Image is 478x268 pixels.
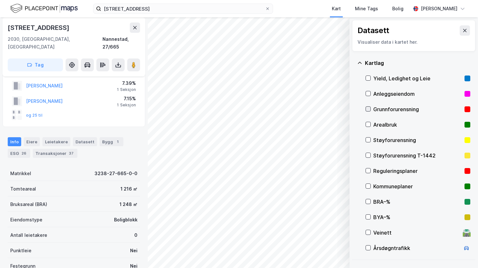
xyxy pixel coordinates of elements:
[365,59,470,67] div: Kartlag
[73,137,97,146] div: Datasett
[373,136,462,144] div: Støyforurensning
[373,90,462,98] div: Anleggseiendom
[101,4,265,13] input: Søk på adresse, matrikkel, gårdeiere, leietakere eller personer
[100,137,123,146] div: Bygg
[373,121,462,129] div: Arealbruk
[119,201,137,208] div: 1 248 ㎡
[68,150,75,156] div: 37
[373,152,462,159] div: Støyforurensning T-1442
[10,170,31,177] div: Matrikkel
[355,5,378,13] div: Mine Tags
[358,25,389,36] div: Datasett
[10,247,31,255] div: Punktleie
[120,185,137,193] div: 1 216 ㎡
[373,75,462,82] div: Yield, Ledighet og Leie
[8,137,21,146] div: Info
[373,105,462,113] div: Grunnforurensning
[114,216,137,224] div: Boligblokk
[10,216,42,224] div: Eiendomstype
[20,150,28,156] div: 26
[134,231,137,239] div: 0
[373,229,460,237] div: Veinett
[130,247,137,255] div: Nei
[421,5,457,13] div: [PERSON_NAME]
[373,183,462,190] div: Kommuneplaner
[10,231,47,239] div: Antall leietakere
[332,5,341,13] div: Kart
[446,237,478,268] iframe: Chat Widget
[373,167,462,175] div: Reguleringsplaner
[24,137,40,146] div: Eiere
[117,79,136,87] div: 7.39%
[462,228,471,237] div: 🛣️
[117,95,136,103] div: 7.15%
[8,35,102,51] div: 2030, [GEOGRAPHIC_DATA], [GEOGRAPHIC_DATA]
[42,137,70,146] div: Leietakere
[117,87,136,92] div: 1 Seksjon
[8,149,30,158] div: ESG
[102,35,140,51] div: Nannestad, 27/665
[10,201,47,208] div: Bruksareal (BRA)
[373,198,462,206] div: BRA–%
[8,22,71,33] div: [STREET_ADDRESS]
[10,185,36,193] div: Tomteareal
[373,213,462,221] div: BYA–%
[358,38,470,46] div: Visualiser data i kartet her.
[117,103,136,108] div: 1 Seksjon
[8,58,63,71] button: Tag
[114,138,121,145] div: 1
[392,5,403,13] div: Bolig
[373,244,460,252] div: Årsdøgntrafikk
[33,149,77,158] div: Transaksjoner
[94,170,137,177] div: 3238-27-665-0-0
[10,3,78,14] img: logo.f888ab2527a4732fd821a326f86c7f29.svg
